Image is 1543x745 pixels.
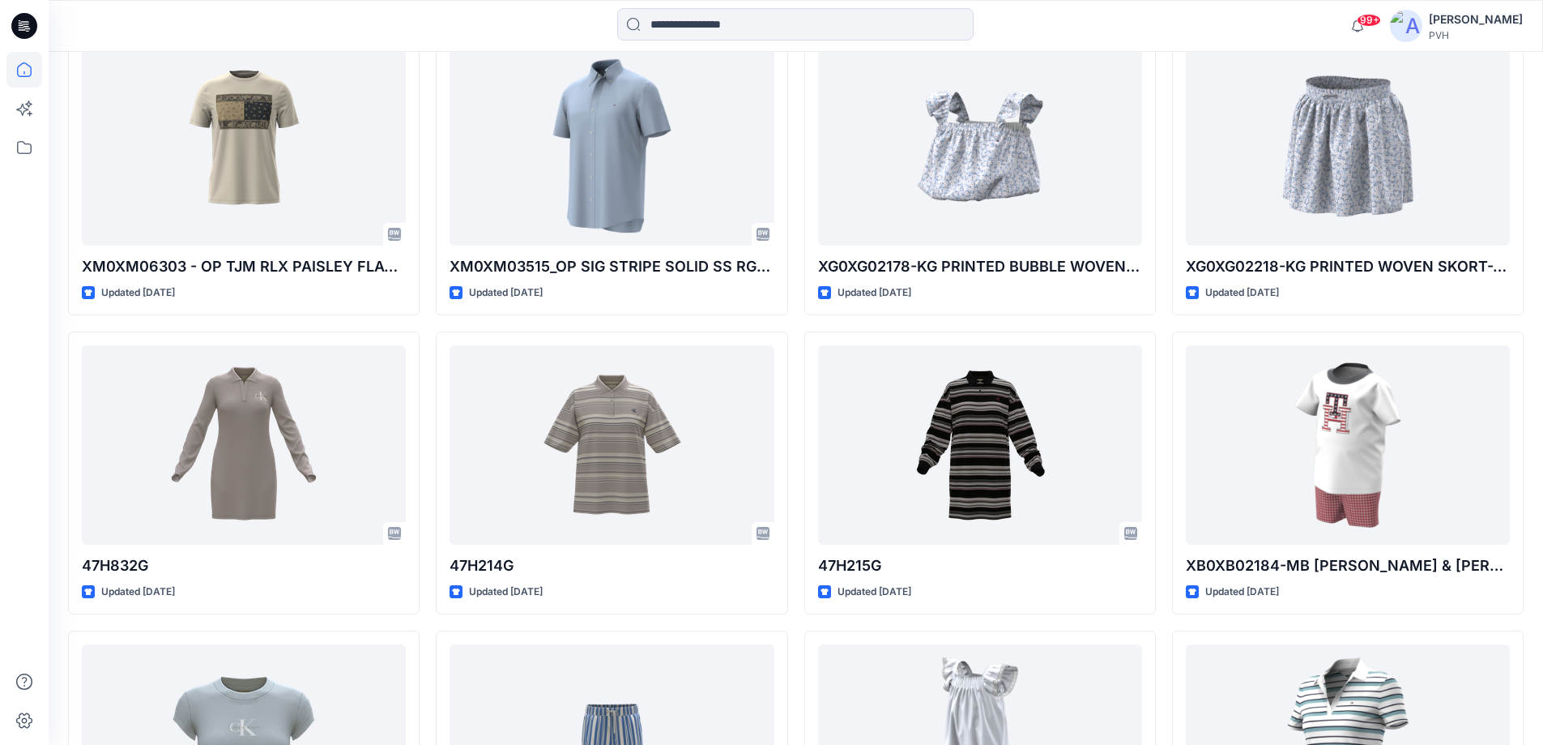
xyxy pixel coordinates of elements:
p: Updated [DATE] [469,584,543,601]
p: XB0XB02184-MB [PERSON_NAME] & [PERSON_NAME] SHORT SET-V01 [1186,554,1510,577]
p: 47H214G [450,554,774,577]
a: 47H832G [82,345,406,546]
p: Updated [DATE] [838,584,911,601]
p: 47H215G [818,554,1142,577]
a: XM0XM06303 - OP TJM RLX PAISLEY FLAG SS TEE - V01 [82,45,406,246]
p: Updated [DATE] [1205,584,1279,601]
p: Updated [DATE] [838,285,911,302]
a: XG0XG02178-KG PRINTED BUBBLE WOVEN TOP-V01 [818,45,1142,246]
p: Updated [DATE] [1205,285,1279,302]
p: XG0XG02178-KG PRINTED BUBBLE WOVEN TOP-V01 [818,255,1142,278]
p: Updated [DATE] [101,285,175,302]
p: Updated [DATE] [101,584,175,601]
a: XB0XB02184-MB TONY TEE & PULLON SHORT SET-V01 [1186,345,1510,546]
div: [PERSON_NAME] [1429,10,1523,29]
a: XM0XM03515_OP SIG STRIPE SOLID SS RGF_FIT [450,45,774,246]
p: XM0XM03515_OP SIG STRIPE SOLID SS RGF_FIT [450,255,774,278]
p: 47H832G [82,554,406,577]
a: 47H215G [818,345,1142,546]
span: 99+ [1357,14,1381,27]
img: avatar [1390,10,1422,42]
div: PVH [1429,29,1523,41]
p: Updated [DATE] [469,285,543,302]
p: XM0XM06303 - OP TJM RLX PAISLEY FLAG SS TEE - V01 [82,255,406,278]
a: XG0XG02218-KG PRINTED WOVEN SKORT-V01 [1186,45,1510,246]
a: 47H214G [450,345,774,546]
p: XG0XG02218-KG PRINTED WOVEN SKORT-V01 [1186,255,1510,278]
